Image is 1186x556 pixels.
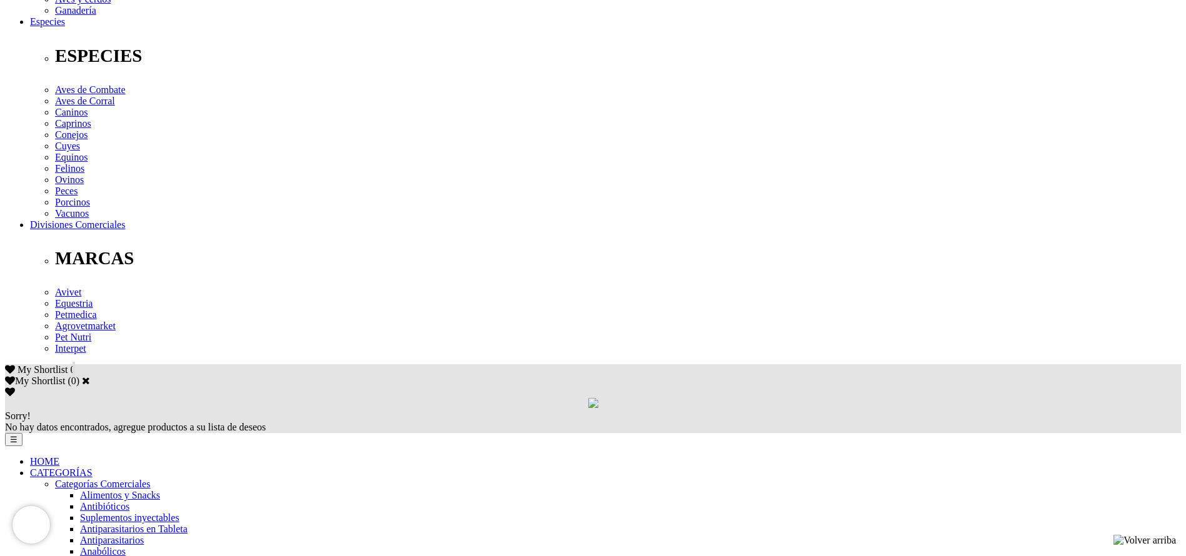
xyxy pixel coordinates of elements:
a: Especies [30,16,65,27]
iframe: Brevo live chat [13,506,50,544]
a: Aves de Combate [55,84,126,95]
a: Antiparasitarios [80,535,144,545]
a: Interpet [55,343,86,354]
a: Equestria [55,298,93,309]
a: Porcinos [55,197,90,207]
p: MARCAS [55,248,1181,269]
a: Petmedica [55,309,97,320]
a: Avivet [55,287,81,297]
a: Peces [55,186,78,196]
a: HOME [30,456,59,467]
a: Cuyes [55,141,80,151]
a: Equinos [55,152,88,162]
img: Volver arriba [1113,535,1176,546]
span: ( ) [68,375,79,386]
a: Antibióticos [80,501,129,512]
a: Divisiones Comerciales [30,219,125,230]
a: Cerrar [82,375,90,385]
label: 0 [71,375,76,386]
button: ☰ [5,433,23,446]
span: 0 [70,364,75,375]
a: CATEGORÍAS [30,467,93,478]
a: Caninos [55,107,88,117]
div: No hay datos encontrados, agregue productos a su lista de deseos [5,410,1181,433]
label: My Shortlist [5,375,65,386]
a: Ovinos [55,174,84,185]
a: Suplementos inyectables [80,512,179,523]
a: Categorías Comerciales [55,479,150,489]
a: Agrovetmarket [55,320,116,331]
a: Vacunos [55,208,89,219]
img: loading.gif [588,398,598,408]
a: Pet Nutri [55,332,91,342]
a: Aves de Corral [55,96,115,106]
span: My Shortlist [18,364,68,375]
a: Conejos [55,129,88,140]
a: Ganadería [55,5,96,16]
p: ESPECIES [55,46,1181,66]
a: Alimentos y Snacks [80,490,160,500]
span: Sorry! [5,410,31,421]
a: Felinos [55,163,84,174]
a: Caprinos [55,118,91,129]
a: Antiparasitarios en Tableta [80,524,188,534]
